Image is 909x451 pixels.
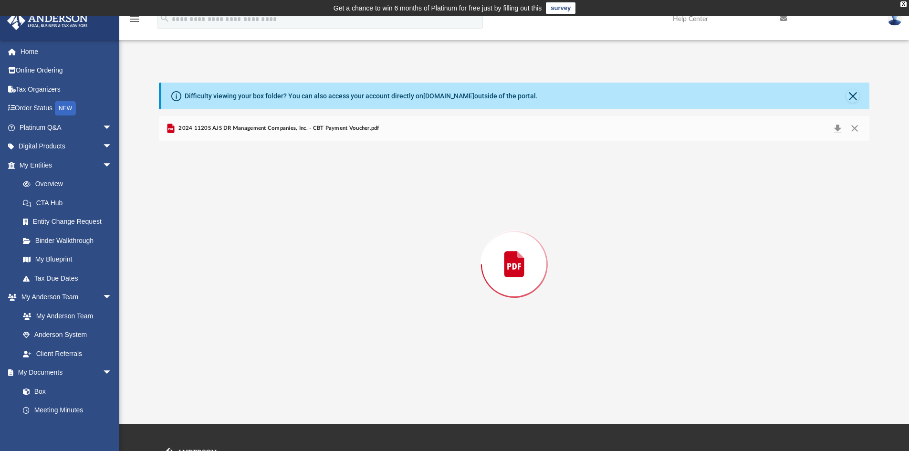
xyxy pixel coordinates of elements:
a: Digital Productsarrow_drop_down [7,137,126,156]
i: search [159,13,170,23]
span: arrow_drop_down [103,363,122,383]
img: User Pic [888,12,902,26]
a: CTA Hub [13,193,126,212]
a: menu [129,18,140,25]
a: Tax Organizers [7,80,126,99]
button: Close [846,122,863,135]
a: survey [546,2,575,14]
a: Platinum Q&Aarrow_drop_down [7,118,126,137]
span: arrow_drop_down [103,288,122,307]
a: Binder Walkthrough [13,231,126,250]
div: close [900,1,907,7]
a: [DOMAIN_NAME] [423,92,474,100]
a: My Documentsarrow_drop_down [7,363,122,382]
div: Preview [159,116,870,388]
a: Tax Due Dates [13,269,126,288]
a: Entity Change Request [13,212,126,231]
span: arrow_drop_down [103,156,122,175]
a: Meeting Minutes [13,401,122,420]
div: Get a chance to win 6 months of Platinum for free just by filling out this [334,2,542,14]
span: 2024 1120S AJS DR Management Companies, Inc. - CBT Payment Voucher.pdf [177,124,379,133]
i: menu [129,13,140,25]
a: Client Referrals [13,344,122,363]
a: Anderson System [13,325,122,345]
a: Box [13,382,117,401]
a: My Entitiesarrow_drop_down [7,156,126,175]
span: arrow_drop_down [103,137,122,157]
a: My Anderson Team [13,306,117,325]
a: Online Ordering [7,61,126,80]
img: Anderson Advisors Platinum Portal [4,11,91,30]
a: Home [7,42,126,61]
a: My Anderson Teamarrow_drop_down [7,288,122,307]
div: NEW [55,101,76,115]
button: Download [829,122,846,135]
span: arrow_drop_down [103,118,122,137]
a: Overview [13,175,126,194]
div: Difficulty viewing your box folder? You can also access your account directly on outside of the p... [185,91,538,101]
a: My Blueprint [13,250,122,269]
a: Order StatusNEW [7,99,126,118]
button: Close [846,89,859,103]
